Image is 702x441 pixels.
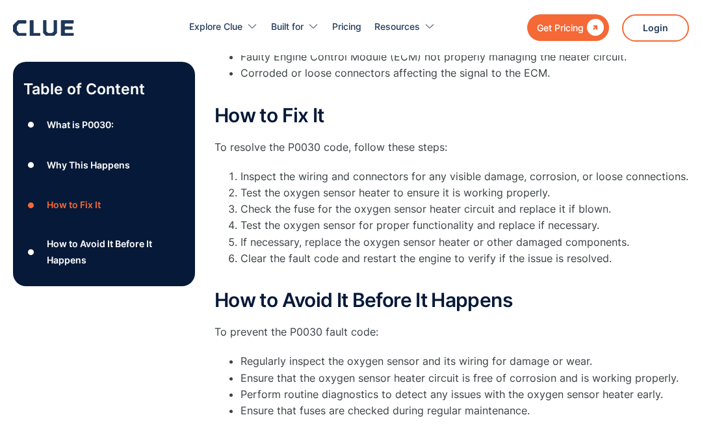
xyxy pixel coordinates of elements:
div: Why This Happens [47,157,130,173]
div: ● [23,195,39,215]
li: Check the fuse for the oxygen sensor heater circuit and replace it if blown. [240,201,689,217]
div: Explore Clue [189,7,258,47]
p: Table of Content [23,79,185,100]
p: To resolve the P0030 code, follow these steps: [214,139,689,155]
li: Test the oxygen sensor heater to ensure it is working properly. [240,185,689,201]
li: Clear the fault code and restart the engine to verify if the issue is resolved. [240,250,689,283]
li: Ensure that the oxygen sensor heater circuit is free of corrosion and is working properly. [240,370,689,386]
div: How to Fix It [47,197,101,213]
a: ●How to Avoid It Before It Happens [23,235,185,268]
a: Pricing [332,7,361,47]
li: Faulty Engine Control Module (ECM) not properly managing the heater circuit. [240,49,689,65]
h2: How to Avoid It Before It Happens [214,289,689,311]
div: Built for [271,7,304,47]
li: If necessary, replace the oxygen sensor heater or other damaged components. [240,234,689,250]
a: Login [622,14,689,42]
li: Ensure that fuses are checked during regular maintenance. [240,403,689,419]
a: ●Why This Happens [23,155,185,175]
h2: How to Fix It [214,105,689,126]
div: Built for [271,7,319,47]
li: Corroded or loose connectors affecting the signal to the ECM. [240,65,689,98]
a: ●What is P0030: [23,115,185,135]
div: Get Pricing [537,20,584,36]
div: ● [23,242,39,261]
div:  [584,20,604,36]
li: Perform routine diagnostics to detect any issues with the oxygen sensor heater early. [240,386,689,403]
div: Resources [374,7,435,47]
div: What is P0030: [47,116,114,133]
div: Resources [374,7,420,47]
div: ● [23,115,39,135]
a: Get Pricing [527,14,609,41]
li: Regularly inspect the oxygen sensor and its wiring for damage or wear. [240,353,689,369]
div: How to Avoid It Before It Happens [47,235,185,268]
a: ●How to Fix It [23,195,185,215]
div: Explore Clue [189,7,242,47]
p: To prevent the P0030 fault code: [214,324,689,340]
li: Test the oxygen sensor for proper functionality and replace if necessary. [240,217,689,234]
div: ● [23,155,39,175]
li: Inspect the wiring and connectors for any visible damage, corrosion, or loose connections. [240,168,689,185]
